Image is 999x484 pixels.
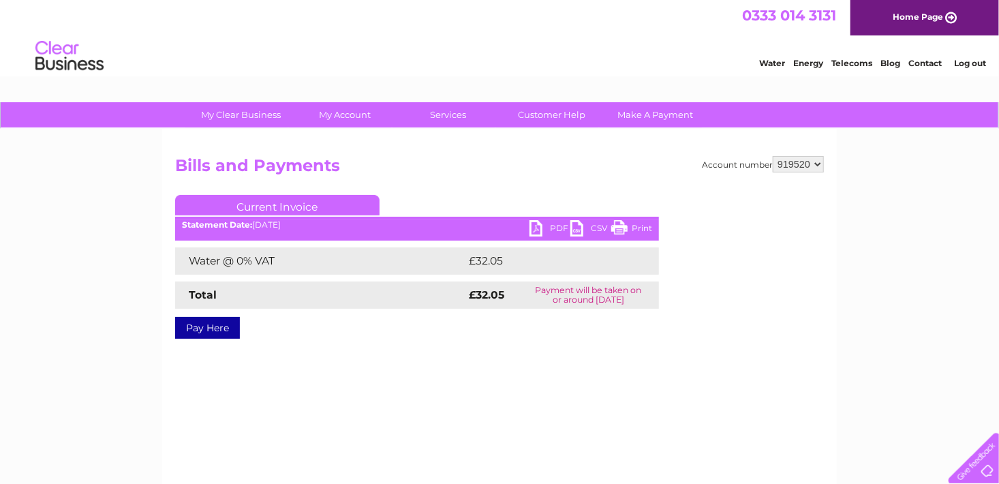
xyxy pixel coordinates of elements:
[179,7,823,66] div: Clear Business is a trading name of Verastar Limited (registered in [GEOGRAPHIC_DATA] No. 3667643...
[570,220,611,240] a: CSV
[35,35,104,77] img: logo.png
[742,7,836,24] a: 0333 014 3131
[908,58,942,68] a: Contact
[189,288,217,301] strong: Total
[600,102,712,127] a: Make A Payment
[465,247,631,275] td: £32.05
[469,288,504,301] strong: £32.05
[611,220,652,240] a: Print
[289,102,401,127] a: My Account
[831,58,872,68] a: Telecoms
[496,102,609,127] a: Customer Help
[175,247,465,275] td: Water @ 0% VAT
[954,58,986,68] a: Log out
[759,58,785,68] a: Water
[182,220,252,230] b: Statement Date:
[175,156,824,182] h2: Bills and Payments
[880,58,900,68] a: Blog
[185,102,298,127] a: My Clear Business
[175,317,240,339] a: Pay Here
[175,220,659,230] div: [DATE]
[702,156,824,172] div: Account number
[529,220,570,240] a: PDF
[793,58,823,68] a: Energy
[518,282,659,309] td: Payment will be taken on or around [DATE]
[175,195,380,215] a: Current Invoice
[393,102,505,127] a: Services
